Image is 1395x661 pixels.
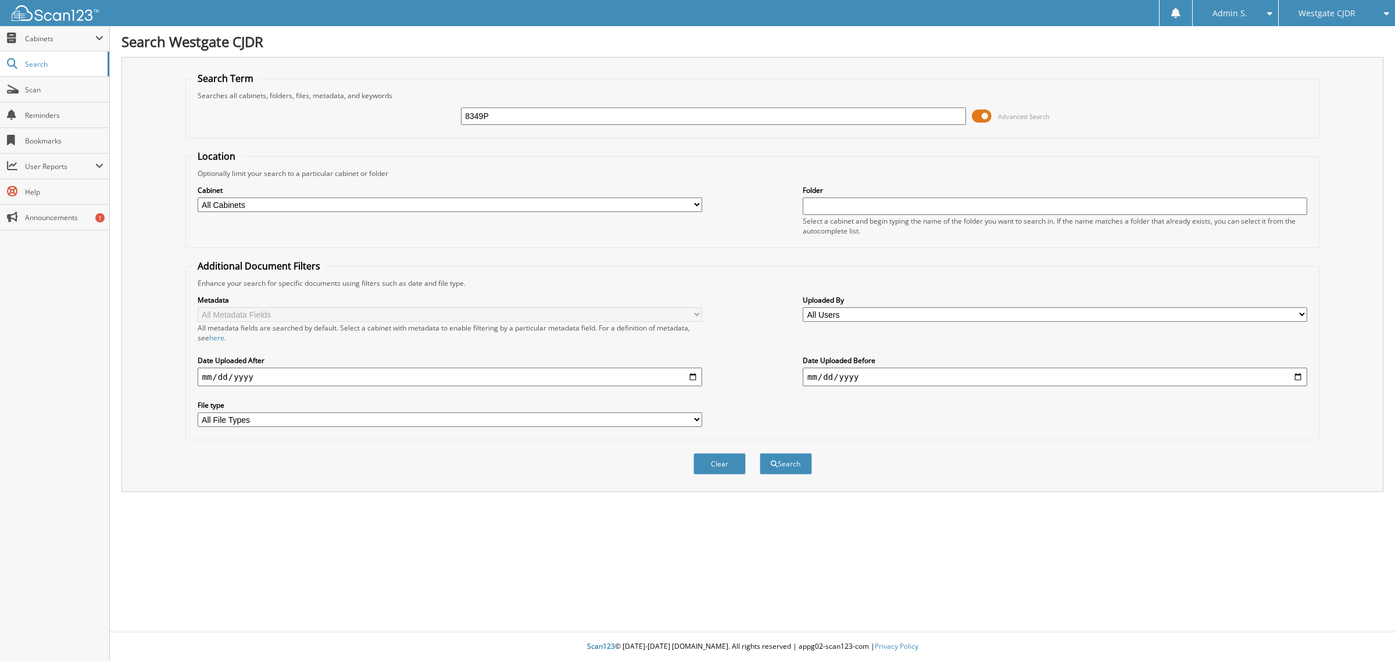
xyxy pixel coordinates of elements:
div: Searches all cabinets, folders, files, metadata, and keywords [192,91,1314,100]
span: Westgate CJDR [1299,10,1355,17]
button: Clear [693,453,746,475]
div: Select a cabinet and begin typing the name of the folder you want to search in. If the name match... [803,216,1307,236]
label: Date Uploaded Before [803,355,1307,365]
a: Privacy Policy [875,641,918,651]
span: Cabinets [25,34,95,44]
legend: Location [192,150,241,163]
a: here [209,333,224,343]
div: Optionally limit your search to a particular cabinet or folder [192,168,1314,178]
span: Help [25,187,103,197]
input: end [803,368,1307,386]
div: © [DATE]-[DATE] [DOMAIN_NAME]. All rights reserved | appg02-scan123-com | [110,633,1395,661]
span: Advanced Search [998,112,1050,121]
input: start [198,368,702,386]
div: 1 [95,213,105,222]
label: Folder [803,185,1307,195]
span: Reminders [25,110,103,120]
span: User Reports [25,161,95,171]
div: Enhance your search for specific documents using filters such as date and file type. [192,278,1314,288]
span: Scan123 [587,641,615,651]
span: Admin S. [1212,10,1247,17]
span: Announcements [25,213,103,222]
img: scan123-logo-white.svg [12,5,99,21]
span: Scan [25,85,103,95]
label: Date Uploaded After [198,355,702,365]
span: Bookmarks [25,136,103,146]
button: Search [760,453,812,475]
h1: Search Westgate CJDR [121,32,1383,51]
legend: Search Term [192,72,259,85]
div: All metadata fields are searched by default. Select a cabinet with metadata to enable filtering b... [198,323,702,343]
label: Cabinet [198,185,702,195]
label: Metadata [198,295,702,305]
legend: Additional Document Filters [192,260,326,272]
label: Uploaded By [803,295,1307,305]
label: File type [198,400,702,410]
span: Search [25,59,102,69]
